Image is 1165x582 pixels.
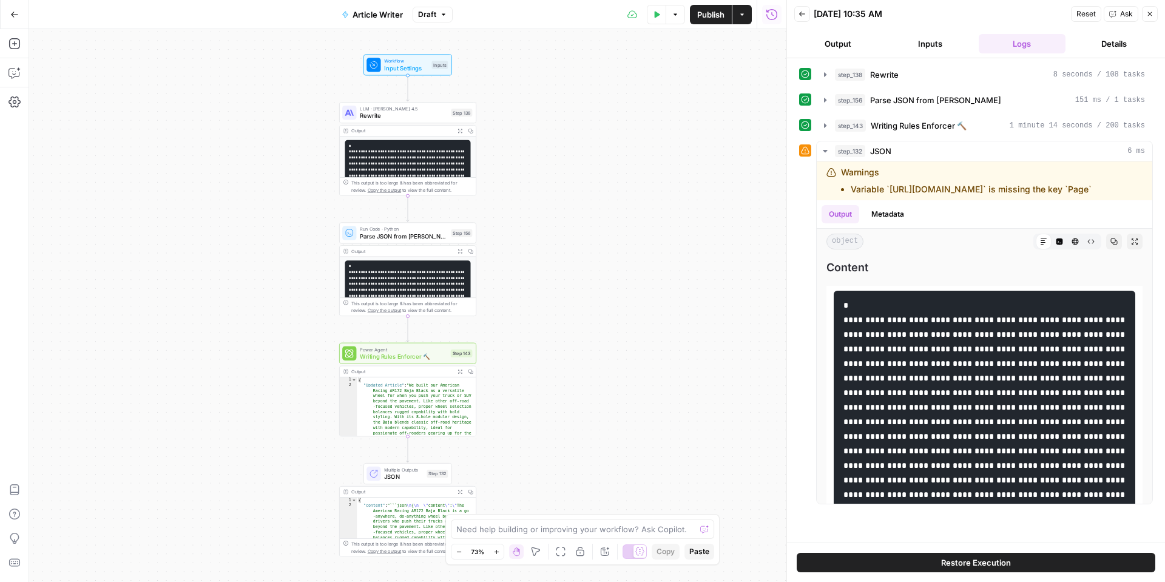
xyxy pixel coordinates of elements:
span: Content [826,259,1143,276]
span: LLM · [PERSON_NAME] 4.5 [360,105,447,112]
div: Multiple OutputsJSONStep 132Output{ "content":"```json\n{\n\"content\":\"The American Racing AR17... [339,463,476,557]
div: Step 138 [451,109,472,117]
span: Parse JSON from [PERSON_NAME] [360,232,447,241]
div: Output [351,248,452,255]
span: Parse JSON from [PERSON_NAME] [870,94,1001,106]
span: Restore Execution [941,557,1011,569]
g: Edge from step_143 to step_132 [407,436,409,462]
span: Publish [697,8,724,21]
span: 73% [471,547,484,557]
span: Article Writer [353,8,403,21]
div: 1 [340,377,357,383]
div: 2 [340,382,357,536]
span: 8 seconds / 108 tasks [1053,69,1145,80]
button: Restore Execution [797,553,1155,572]
span: Copy the output [368,308,401,313]
div: Step 156 [451,229,472,237]
div: Output [351,489,452,496]
button: Output [822,205,859,223]
span: step_138 [835,69,865,81]
button: 8 seconds / 108 tasks [817,65,1152,84]
span: JSON [384,472,423,481]
span: Copy the output [368,188,401,193]
div: Inputs [431,61,448,69]
div: Output [351,127,452,135]
button: Inputs [886,34,974,53]
g: Edge from step_156 to step_143 [407,316,409,342]
span: Toggle code folding, rows 1 through 3 [351,377,356,383]
button: Paste [684,544,714,560]
button: Article Writer [334,5,410,24]
span: Draft [418,9,436,20]
button: Draft [413,7,453,22]
span: 1 minute 14 seconds / 200 tasks [1010,120,1145,131]
button: Publish [690,5,732,24]
div: Step 143 [451,350,473,357]
span: step_143 [835,120,866,132]
span: Paste [689,546,709,557]
g: Edge from start to step_138 [407,75,409,101]
div: Step 132 [427,470,448,478]
span: 6 ms [1127,146,1145,157]
span: Run Code · Python [360,226,447,233]
button: Ask [1104,6,1138,22]
button: 151 ms / 1 tasks [817,90,1152,110]
button: Reset [1071,6,1101,22]
div: Warnings [841,166,1092,195]
button: Output [794,34,882,53]
span: Writing Rules Enforcer 🔨 [360,352,447,361]
button: Copy [652,544,680,560]
div: 6 ms [817,161,1152,504]
button: Details [1070,34,1158,53]
span: Input Settings [384,64,428,73]
span: Copy [657,546,675,557]
button: 1 minute 14 seconds / 200 tasks [817,116,1152,135]
g: Edge from step_138 to step_156 [407,196,409,222]
span: Rewrite [870,69,899,81]
span: Multiple Outputs [384,466,423,473]
span: Writing Rules Enforcer 🔨 [871,120,967,132]
span: Power Agent [360,346,447,353]
span: JSON [870,145,891,157]
button: Logs [979,34,1066,53]
span: Workflow [384,58,428,65]
div: WorkflowInput SettingsInputs [339,54,476,75]
li: Variable `[URL][DOMAIN_NAME]` is missing the key `Page` [851,183,1092,195]
div: This output is too large & has been abbreviated for review. to view the full content. [351,180,473,194]
div: Output [351,368,452,375]
button: Metadata [864,205,911,223]
span: Toggle code folding, rows 1 through 3 [351,498,356,503]
div: This output is too large & has been abbreviated for review. to view the full content. [351,541,473,555]
span: Reset [1076,8,1096,19]
button: 6 ms [817,141,1152,161]
span: step_132 [835,145,865,157]
div: Power AgentWriting Rules Enforcer 🔨Step 143Output{ "Updated Article":"We built our American Racin... [339,343,476,437]
span: 151 ms / 1 tasks [1075,95,1145,106]
span: step_156 [835,94,865,106]
span: Ask [1120,8,1133,19]
div: This output is too large & has been abbreviated for review. to view the full content. [351,300,473,314]
span: object [826,234,863,249]
span: Rewrite [360,111,447,120]
span: Copy the output [368,549,401,554]
div: 1 [340,498,357,503]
